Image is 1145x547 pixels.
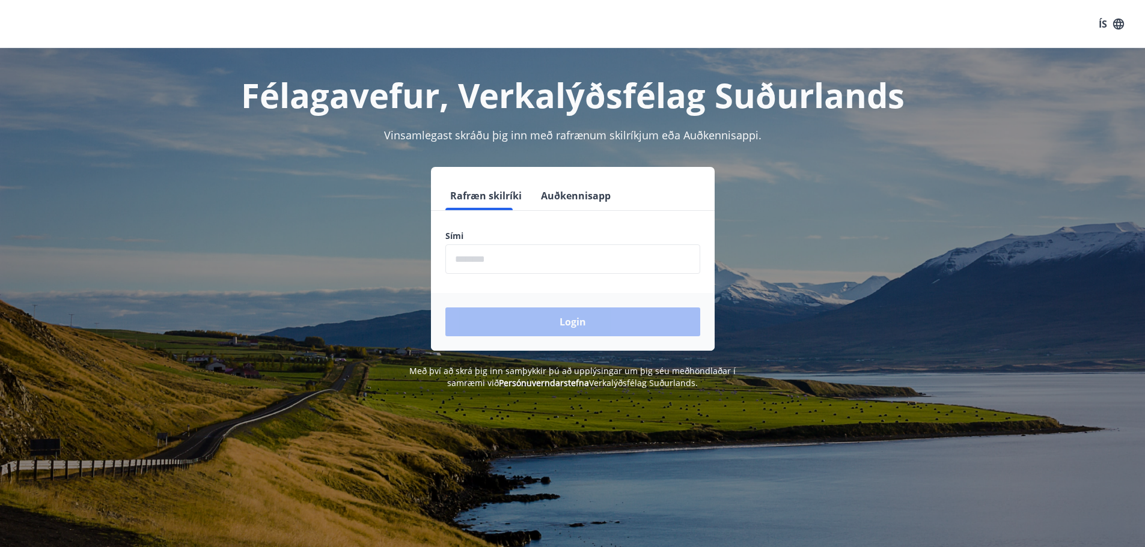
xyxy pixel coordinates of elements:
label: Sími [445,230,700,242]
h1: Félagavefur, Verkalýðsfélag Suðurlands [154,72,991,118]
button: Auðkennisapp [536,181,615,210]
button: ÍS [1092,13,1131,35]
span: Með því að skrá þig inn samþykkir þú að upplýsingar um þig séu meðhöndlaðar í samræmi við Verkalý... [409,365,736,388]
button: Rafræn skilríki [445,181,527,210]
a: Persónuverndarstefna [499,377,589,388]
span: Vinsamlegast skráðu þig inn með rafrænum skilríkjum eða Auðkennisappi. [384,128,762,142]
